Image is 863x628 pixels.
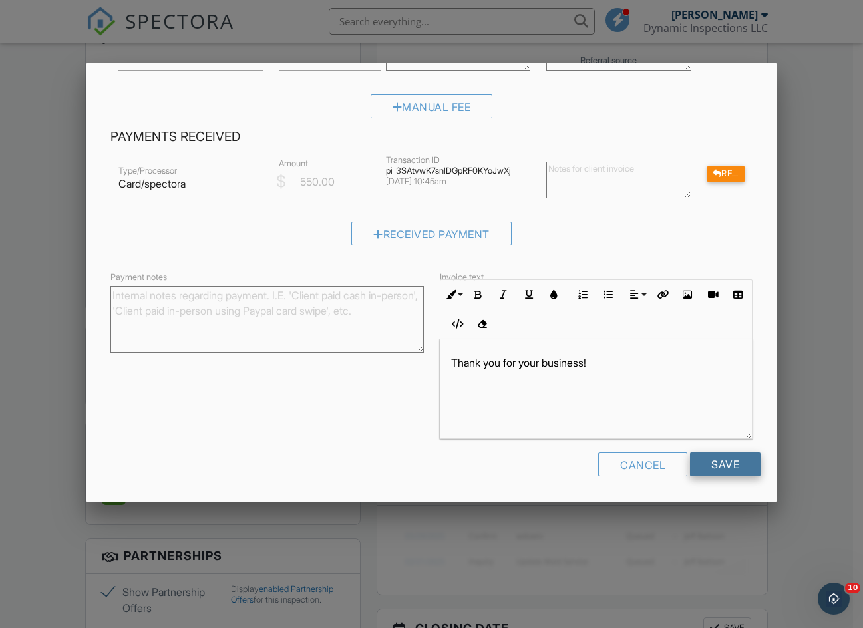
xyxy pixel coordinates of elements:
[110,128,753,146] h4: Payments Received
[624,282,649,307] button: Align
[279,158,308,170] label: Amount
[542,282,567,307] button: Colors
[276,170,286,193] div: $
[118,176,263,191] p: Card/spectora
[649,282,675,307] button: Insert Link (Ctrl+K)
[700,282,725,307] button: Insert Video
[516,282,542,307] button: Underline (Ctrl+U)
[351,231,512,244] a: Received Payment
[386,166,530,176] div: pi_3SAtvwK7snlDGpRF0KYoJwXj
[598,452,687,476] div: Cancel
[440,271,484,283] label: Invoice text
[351,222,512,245] div: Received Payment
[690,452,761,476] input: Save
[570,282,596,307] button: Ordered List
[371,94,493,118] div: Manual Fee
[386,155,530,166] div: Transaction ID
[675,282,700,307] button: Insert Image (Ctrl+P)
[118,166,263,176] div: Type/Processor
[707,166,745,182] div: Refund
[440,282,466,307] button: Inline Style
[371,103,493,116] a: Manual Fee
[725,282,751,307] button: Insert Table
[818,583,850,615] iframe: Intercom live chat
[491,282,516,307] button: Italic (Ctrl+I)
[596,282,621,307] button: Unordered List
[845,583,860,593] span: 10
[110,271,167,283] label: Payment notes
[386,176,530,187] div: [DATE] 10:45am
[451,355,742,370] p: Thank you for your business!
[707,166,745,180] a: Refund
[466,282,491,307] button: Bold (Ctrl+B)
[469,311,494,337] button: Clear Formatting
[444,311,469,337] button: Code View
